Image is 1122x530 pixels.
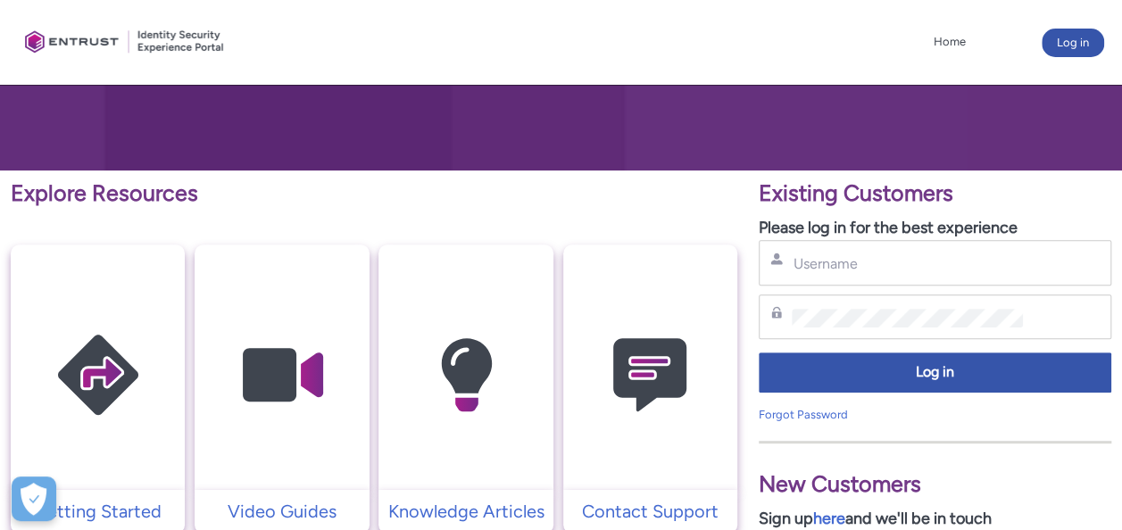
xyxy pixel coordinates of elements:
[929,29,970,55] a: Home
[759,177,1111,211] p: Existing Customers
[11,498,185,525] a: Getting Started
[20,498,176,525] p: Getting Started
[197,279,367,471] img: Video Guides
[13,279,183,471] img: Getting Started
[381,279,551,471] img: Knowledge Articles
[12,476,56,521] button: Open Preferences
[813,509,845,528] a: here
[565,279,735,471] img: Contact Support
[195,498,369,525] a: Video Guides
[11,177,737,211] p: Explore Resources
[759,216,1111,240] p: Please log in for the best experience
[563,498,737,525] a: Contact Support
[759,408,848,421] a: Forgot Password
[12,476,56,521] div: Cookie Preferences
[572,498,728,525] p: Contact Support
[387,498,544,525] p: Knowledge Articles
[204,498,360,525] p: Video Guides
[770,362,1100,383] span: Log in
[792,254,1022,273] input: Username
[759,468,1111,501] p: New Customers
[759,352,1111,393] button: Log in
[1042,29,1104,57] button: Log in
[378,498,553,525] a: Knowledge Articles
